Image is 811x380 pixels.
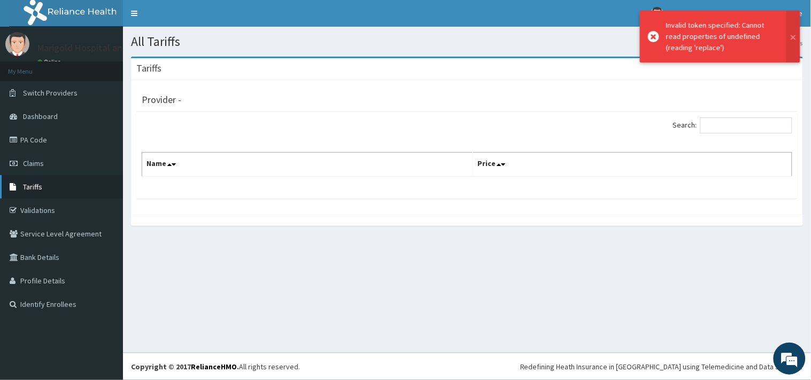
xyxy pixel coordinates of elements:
[37,43,211,53] p: Marigold Hospital and Critical Care Centre
[473,153,792,177] th: Price
[700,117,792,133] input: Search:
[131,35,803,49] h1: All Tariffs
[23,182,42,192] span: Tariffs
[142,153,473,177] th: Name
[651,7,664,20] img: User Image
[5,32,29,56] img: User Image
[142,95,181,105] h3: Provider -
[136,64,161,73] h3: Tariffs
[191,362,237,371] a: RelianceHMO
[37,58,63,66] a: Online
[670,9,803,18] span: Marigold Hospital and Critical Care Centre
[131,362,239,371] strong: Copyright © 2017 .
[23,88,78,98] span: Switch Providers
[123,353,811,380] footer: All rights reserved.
[23,159,44,168] span: Claims
[666,20,776,53] div: Invalid token specified: Cannot read properties of undefined (reading 'replace')
[520,361,803,372] div: Redefining Heath Insurance in [GEOGRAPHIC_DATA] using Telemedicine and Data Science!
[673,117,792,133] label: Search:
[23,112,58,121] span: Dashboard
